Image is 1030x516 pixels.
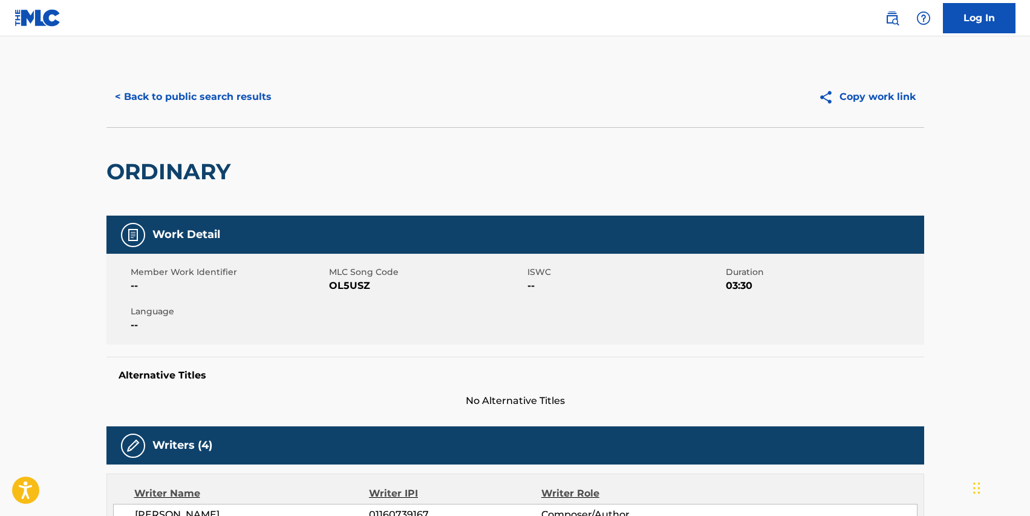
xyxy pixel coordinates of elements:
span: Duration [726,266,921,279]
span: -- [527,279,723,293]
span: Member Work Identifier [131,266,326,279]
button: Copy work link [810,82,924,112]
h5: Writers (4) [152,438,212,452]
button: < Back to public search results [106,82,280,112]
img: MLC Logo [15,9,61,27]
h2: ORDINARY [106,158,236,185]
h5: Alternative Titles [119,369,912,382]
h5: Work Detail [152,228,220,242]
div: Writer IPI [369,486,541,501]
span: Language [131,305,326,318]
span: -- [131,279,326,293]
span: ISWC [527,266,723,279]
span: 03:30 [726,279,921,293]
img: Copy work link [818,90,839,105]
div: Writer Role [541,486,698,501]
span: -- [131,318,326,332]
img: Work Detail [126,228,140,242]
img: search [885,11,899,25]
a: Log In [943,3,1015,33]
a: Public Search [880,6,904,30]
span: No Alternative Titles [106,394,924,408]
span: MLC Song Code [329,266,524,279]
img: help [916,11,931,25]
iframe: Chat Widget [970,458,1030,516]
div: Drag [973,470,980,506]
img: Writers [126,438,140,453]
div: Writer Name [134,486,370,501]
span: OL5USZ [329,279,524,293]
div: Help [911,6,936,30]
